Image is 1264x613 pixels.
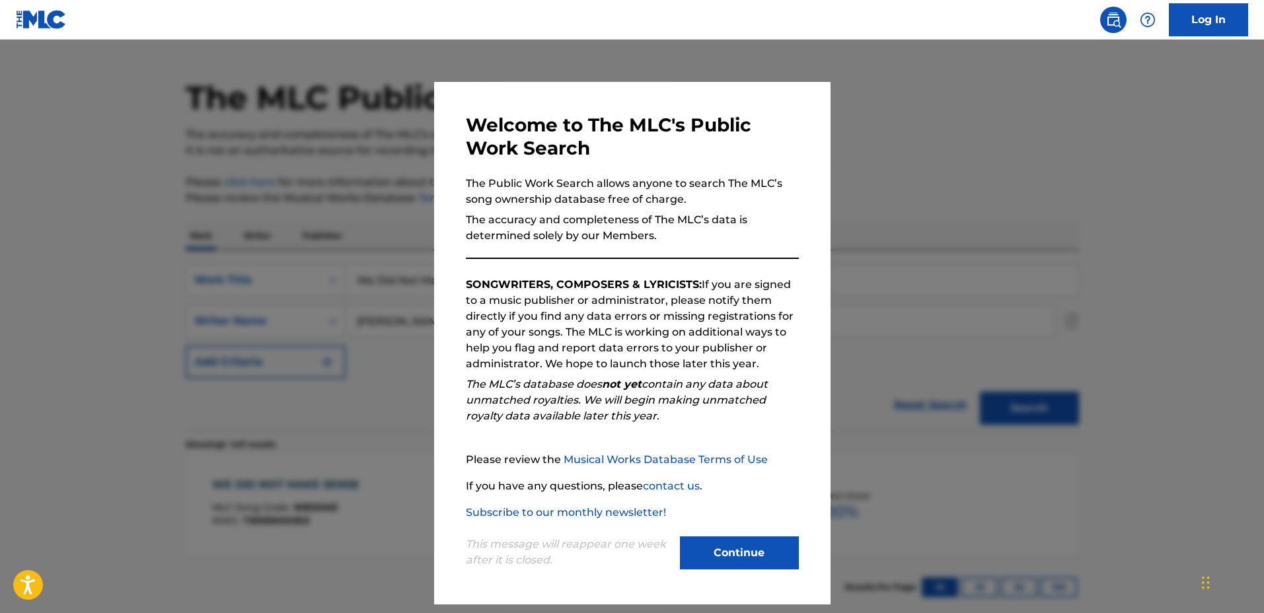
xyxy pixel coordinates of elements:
button: Continue [680,536,799,569]
a: contact us [643,480,700,492]
img: MLC Logo [16,10,67,29]
a: Public Search [1100,7,1127,33]
p: If you have any questions, please . [466,478,799,494]
p: If you are signed to a music publisher or administrator, please notify them directly if you find ... [466,277,799,372]
p: The accuracy and completeness of The MLC’s data is determined solely by our Members. [466,212,799,244]
iframe: Chat Widget [1198,550,1264,613]
a: Subscribe to our monthly newsletter! [466,506,666,519]
a: Log In [1169,3,1248,36]
strong: not yet [602,378,642,390]
h3: Welcome to The MLC's Public Work Search [466,114,799,160]
p: Please review the [466,452,799,468]
div: Help [1134,7,1161,33]
strong: SONGWRITERS, COMPOSERS & LYRICISTS: [466,278,702,291]
img: search [1105,12,1121,28]
p: This message will reappear one week after it is closed. [466,536,672,568]
p: The Public Work Search allows anyone to search The MLC’s song ownership database free of charge. [466,176,799,207]
div: Drag [1202,563,1210,602]
img: help [1140,12,1156,28]
a: Musical Works Database Terms of Use [564,453,768,466]
em: The MLC’s database does contain any data about unmatched royalties. We will begin making unmatche... [466,378,768,422]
